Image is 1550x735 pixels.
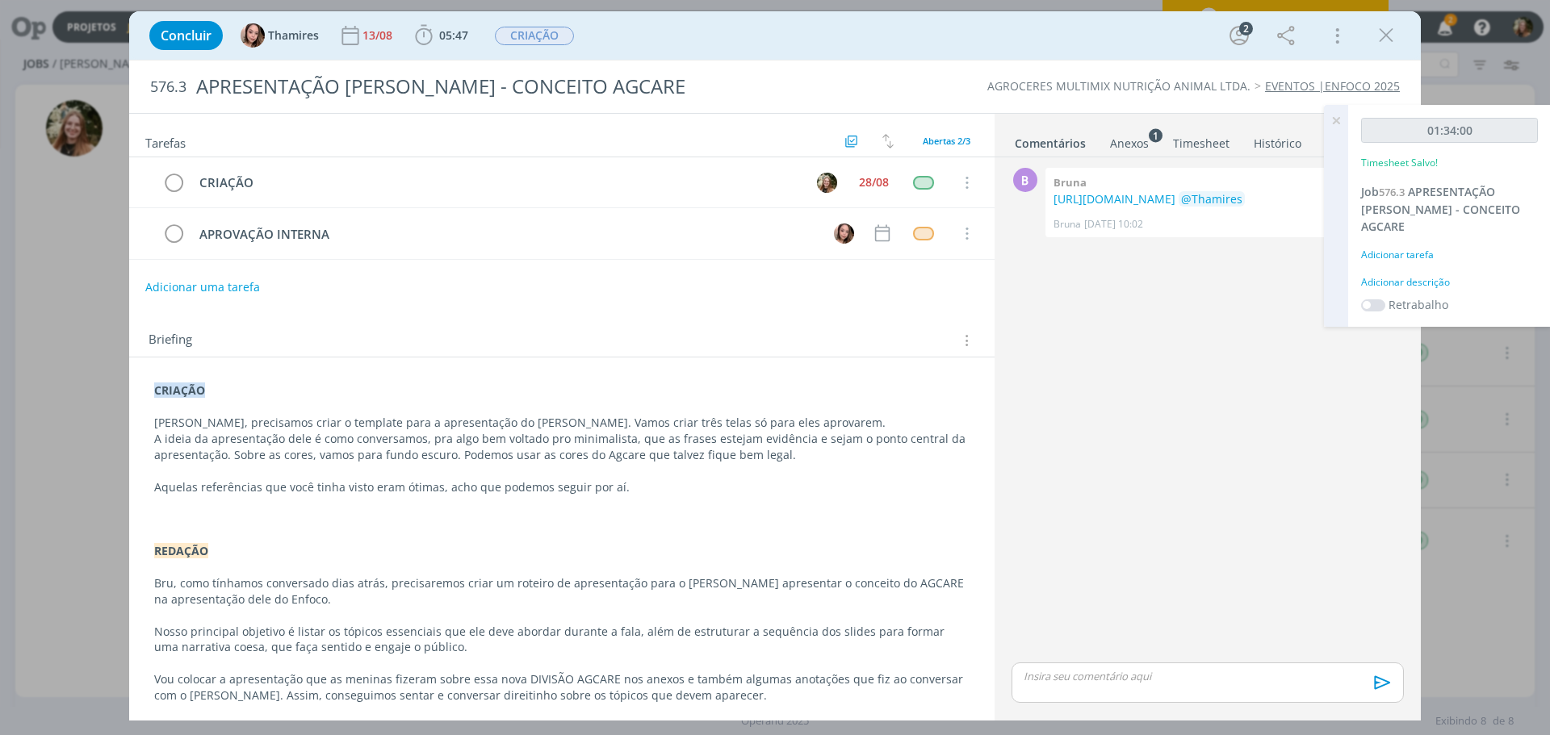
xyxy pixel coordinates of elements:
span: Briefing [149,330,192,351]
span: CRIAÇÃO [495,27,574,45]
p: Bru, como tínhamos conversado dias atrás, precisaremos criar um roteiro de apresentação para o [P... [154,575,970,608]
a: Comentários [1014,128,1087,152]
button: 2 [1226,23,1252,48]
span: Tarefas [145,132,186,151]
strong: REDAÇÃO [154,543,208,558]
a: Histórico [1253,128,1302,152]
button: L [815,170,839,194]
div: 28/08 [859,177,889,188]
div: Adicionar descrição [1361,275,1538,290]
button: Concluir [149,21,223,50]
button: CRIAÇÃO [494,26,575,46]
span: Thamires [268,30,319,41]
span: APRESENTAÇÃO [PERSON_NAME] - CONCEITO AGCARE [1361,184,1520,234]
label: Retrabalho [1389,296,1448,313]
span: 05:47 [439,27,468,43]
div: dialog [129,11,1421,720]
img: L [817,173,837,193]
button: 05:47 [411,23,472,48]
span: Concluir [161,29,212,42]
a: [URL][DOMAIN_NAME] [1054,191,1175,207]
strong: CRIAÇÃO [154,382,205,398]
div: Adicionar tarefa [1361,248,1538,262]
img: T [834,223,854,244]
img: arrow-down-up.svg [882,134,894,148]
p: Bruna [1054,217,1081,232]
p: Vou colocar a apresentação que as meninas fizeram sobre essa nova DIVISÃO AGCARE nos anexos e tam... [154,671,970,704]
img: T [241,23,265,48]
div: 13/08 [362,30,396,41]
p: Timesheet Salvo! [1361,156,1438,170]
sup: 1 [1149,128,1162,142]
div: APRESENTAÇÃO [PERSON_NAME] - CONCEITO AGCARE [190,67,873,106]
a: Timesheet [1172,128,1230,152]
div: Anexos [1110,136,1149,152]
div: CRIAÇÃO [192,173,802,193]
button: Adicionar uma tarefa [145,273,261,302]
div: 2 [1239,22,1253,35]
p: Nosso principal objetivo é listar os tópicos essenciais que ele deve abordar durante a fala, além... [154,624,970,656]
span: Abertas 2/3 [923,135,970,147]
a: Job576.3APRESENTAÇÃO [PERSON_NAME] - CONCEITO AGCARE [1361,184,1520,234]
p: [PERSON_NAME], precisamos criar o template para a apresentação do [PERSON_NAME]. Vamos criar três... [154,415,970,431]
div: B [1013,168,1037,192]
div: APROVAÇÃO INTERNA [192,224,819,244]
a: AGROCERES MULTIMIX NUTRIÇÃO ANIMAL LTDA. [987,78,1250,94]
span: 576.3 [1379,185,1405,199]
button: T [832,221,856,245]
a: EVENTOS |ENFOCO 2025 [1265,78,1400,94]
span: @Thamires [1181,191,1242,207]
b: Bruna [1054,175,1087,190]
button: TThamires [241,23,319,48]
span: [DATE] 10:02 [1084,217,1143,232]
p: Aquelas referências que você tinha visto eram ótimas, acho que podemos seguir por aí. [154,479,970,495]
p: A ideia da apresentação dele é como conversamos, pra algo bem voltado pro minimalista, que as fra... [154,431,970,463]
span: 576.3 [150,78,186,96]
